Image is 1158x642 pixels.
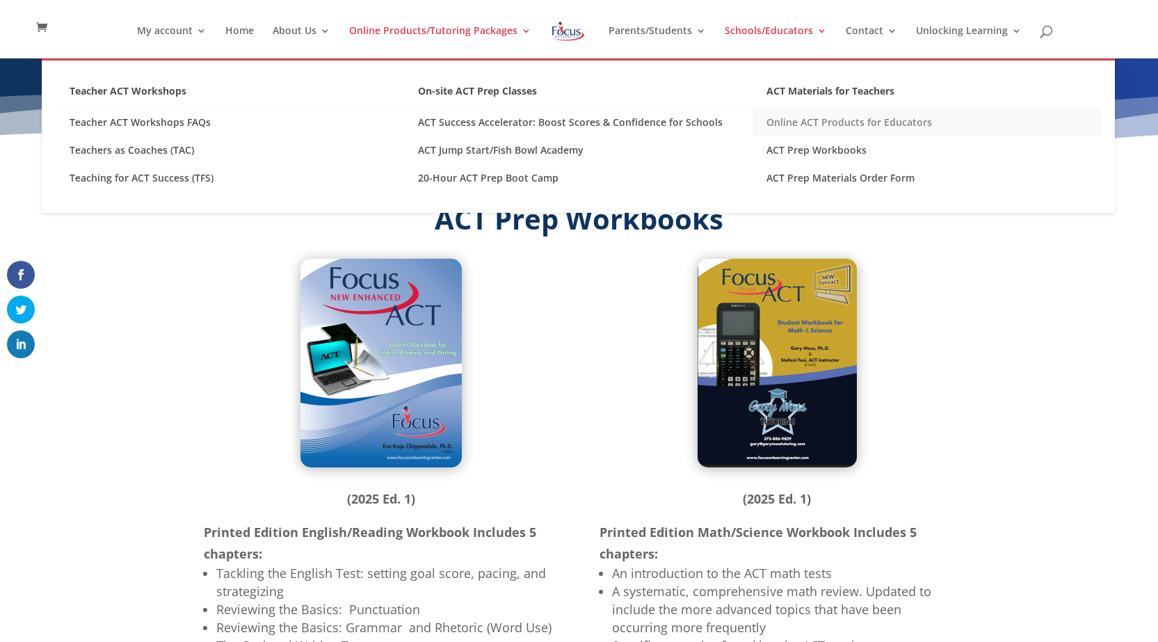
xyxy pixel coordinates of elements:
li: A systematic, comprehensive math review. Updated to include the more advanced topics that have be... [612,582,954,636]
a: Teaching for ACT Success (TFS) [56,164,404,192]
li: An introduction to the ACT math tests [612,564,954,582]
li: Reviewing the Basics: Punctuation [216,600,558,618]
a: Contact [846,26,897,58]
a: ACT Prep Workbooks [753,136,1101,164]
img: Focus on Learning [550,19,586,44]
a: Parents/Students [609,26,706,58]
a: ACT Materials for Teachers [753,81,1101,109]
li: Tackling the English Test: setting goal score, pacing, and strategizing [216,564,558,600]
a: Teachers as Coaches (TAC) [56,136,404,164]
a: Teacher ACT Workshops [56,81,404,109]
a: ACT Jump Start/Fish Bowl Academy [404,136,753,164]
a: Home [225,26,254,58]
li: Reviewing the Basics: Grammar and Rhetoric (Word Use) [216,618,558,636]
a: Teacher ACT Workshops FAQs [56,109,404,136]
a: My account [137,26,207,58]
img: ACT Prep Math-Science Workbook (2025 ed. 1) [698,259,857,467]
img: ACT Prep English-Reading Workbook (2025 ed. 1) [300,259,462,467]
a: Online ACT Products for Educators [753,109,1101,136]
a: On-site ACT Prep Classes [404,81,753,109]
strong: ACT Prep Workbooks [435,200,723,238]
a: 20-Hour ACT Prep Boot Camp [404,164,753,192]
a: ACT Success Accelerator: Boost Scores & Confidence for Schools [404,109,753,136]
strong: Printed Edition English/Reading Workbook Includes 5 chapters: [204,524,536,562]
a: ACT Prep Materials Order Form [753,164,1101,192]
a: Unlocking Learning [916,26,1022,58]
a: Online Products/Tutoring Packages [349,26,531,58]
strong: Printed Edition Math/Science Workbook Includes 5 chapters: [600,524,917,562]
strong: (2025 Ed. 1) [347,490,415,507]
a: About Us [273,26,330,58]
a: Schools/Educators [725,26,827,58]
strong: (2025 Ed. 1) [743,490,811,507]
